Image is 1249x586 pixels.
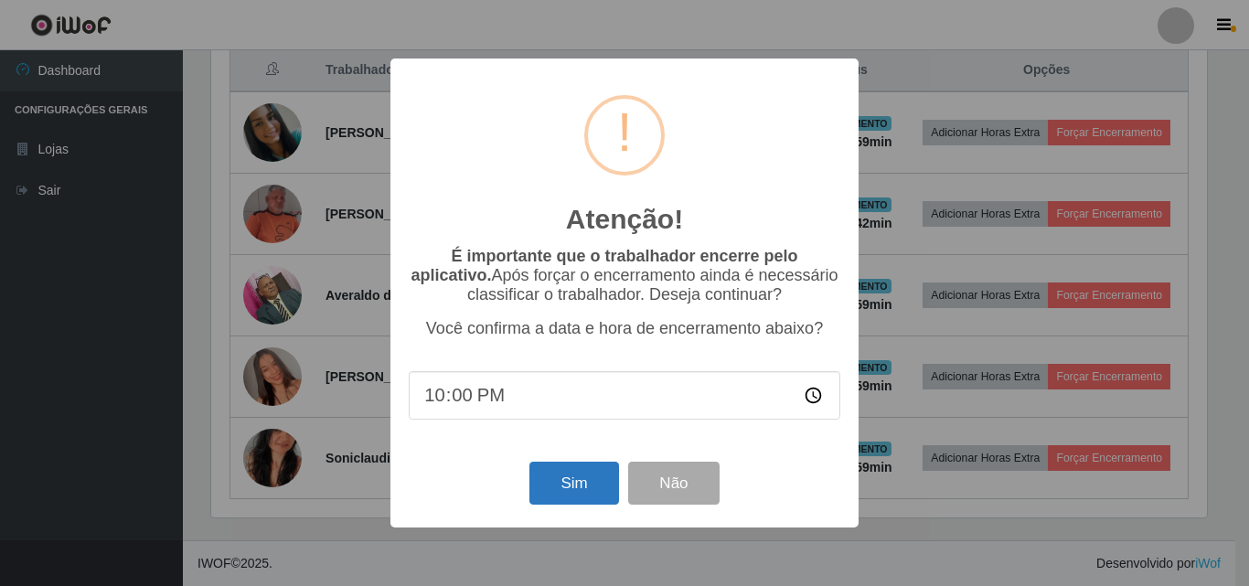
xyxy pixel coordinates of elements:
p: Você confirma a data e hora de encerramento abaixo? [409,319,840,338]
h2: Atenção! [566,203,683,236]
button: Sim [529,462,618,505]
p: Após forçar o encerramento ainda é necessário classificar o trabalhador. Deseja continuar? [409,247,840,304]
button: Não [628,462,719,505]
b: É importante que o trabalhador encerre pelo aplicativo. [411,247,797,284]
